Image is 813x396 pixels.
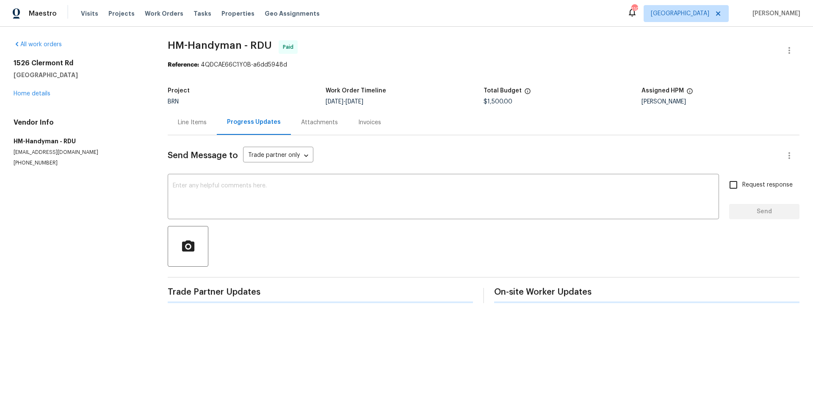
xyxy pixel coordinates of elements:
span: Request response [742,181,793,190]
span: [DATE] [346,99,363,105]
div: Attachments [301,118,338,127]
span: Projects [108,9,135,18]
b: Reference: [168,62,199,68]
span: HM-Handyman - RDU [168,40,272,50]
span: The hpm assigned to this work order. [686,88,693,99]
span: Send Message to [168,151,238,160]
h4: Vendor Info [14,118,147,127]
h5: Total Budget [484,88,522,94]
span: Visits [81,9,98,18]
span: On-site Worker Updates [494,288,799,296]
a: Home details [14,91,50,97]
div: Line Items [178,118,207,127]
h5: Assigned HPM [642,88,684,94]
p: [PHONE_NUMBER] [14,159,147,167]
span: Properties [221,9,254,18]
p: [EMAIL_ADDRESS][DOMAIN_NAME] [14,149,147,156]
span: Maestro [29,9,57,18]
div: Invoices [358,118,381,127]
div: [PERSON_NAME] [642,99,799,105]
span: [PERSON_NAME] [749,9,800,18]
h5: HM-Handyman - RDU [14,137,147,145]
span: [DATE] [326,99,343,105]
h5: Work Order Timeline [326,88,386,94]
h5: [GEOGRAPHIC_DATA] [14,71,147,79]
div: 110 [631,5,637,14]
span: Tasks [194,11,211,17]
span: [GEOGRAPHIC_DATA] [651,9,709,18]
span: Trade Partner Updates [168,288,473,296]
h5: Project [168,88,190,94]
h2: 1526 Clermont Rd [14,59,147,67]
span: Paid [283,43,297,51]
div: Trade partner only [243,149,313,163]
span: The total cost of line items that have been proposed by Opendoor. This sum includes line items th... [524,88,531,99]
div: Progress Updates [227,118,281,126]
span: BRN [168,99,179,105]
div: 4QDCAE66C1Y0B-a6dd5948d [168,61,799,69]
span: - [326,99,363,105]
span: Geo Assignments [265,9,320,18]
span: Work Orders [145,9,183,18]
a: All work orders [14,42,62,47]
span: $1,500.00 [484,99,512,105]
